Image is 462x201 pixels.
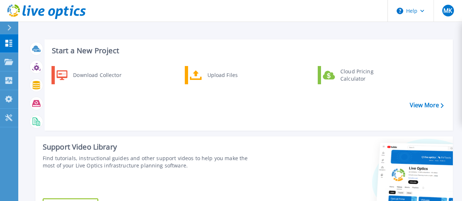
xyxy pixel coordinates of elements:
div: Cloud Pricing Calculator [337,68,391,82]
div: Support Video Library [43,142,260,152]
a: Cloud Pricing Calculator [318,66,393,84]
a: View More [410,102,444,109]
div: Upload Files [204,68,258,82]
a: Download Collector [51,66,126,84]
a: Upload Files [185,66,260,84]
h3: Start a New Project [52,47,443,55]
span: MK [443,8,452,13]
div: Find tutorials, instructional guides and other support videos to help you make the most of your L... [43,155,260,169]
div: Download Collector [69,68,125,82]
